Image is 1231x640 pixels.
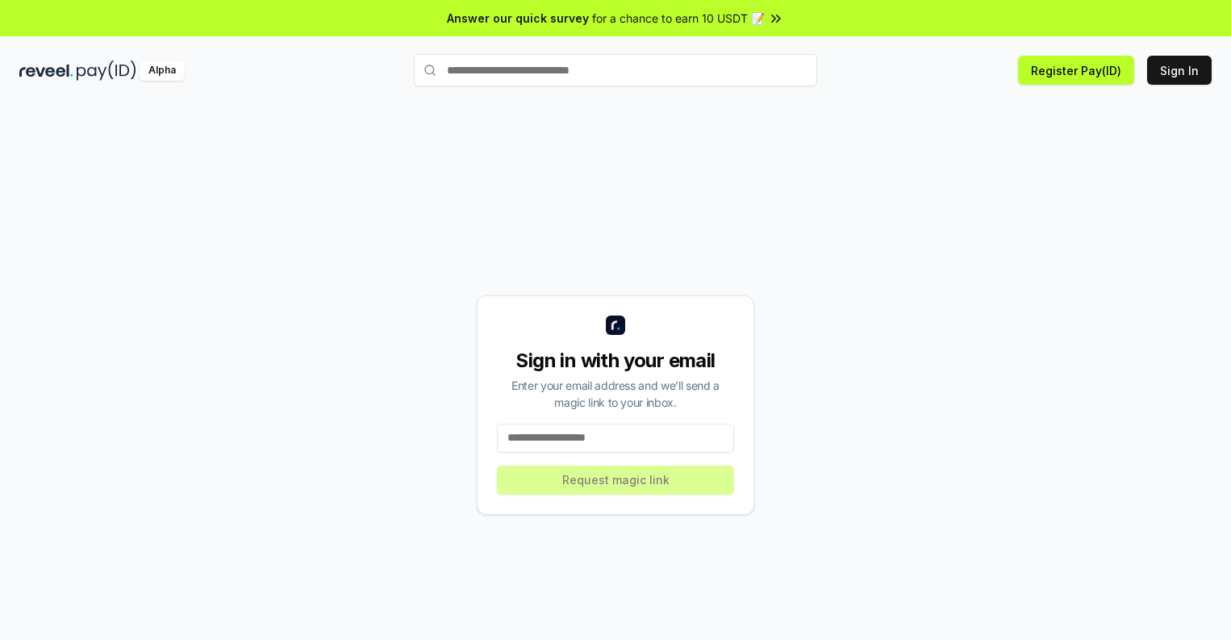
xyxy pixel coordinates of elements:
div: Sign in with your email [497,348,734,374]
button: Register Pay(ID) [1018,56,1134,85]
span: Answer our quick survey [447,10,589,27]
img: reveel_dark [19,61,73,81]
span: for a chance to earn 10 USDT 📝 [592,10,765,27]
div: Alpha [140,61,185,81]
img: pay_id [77,61,136,81]
img: logo_small [606,316,625,335]
div: Enter your email address and we’ll send a magic link to your inbox. [497,377,734,411]
button: Sign In [1147,56,1212,85]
